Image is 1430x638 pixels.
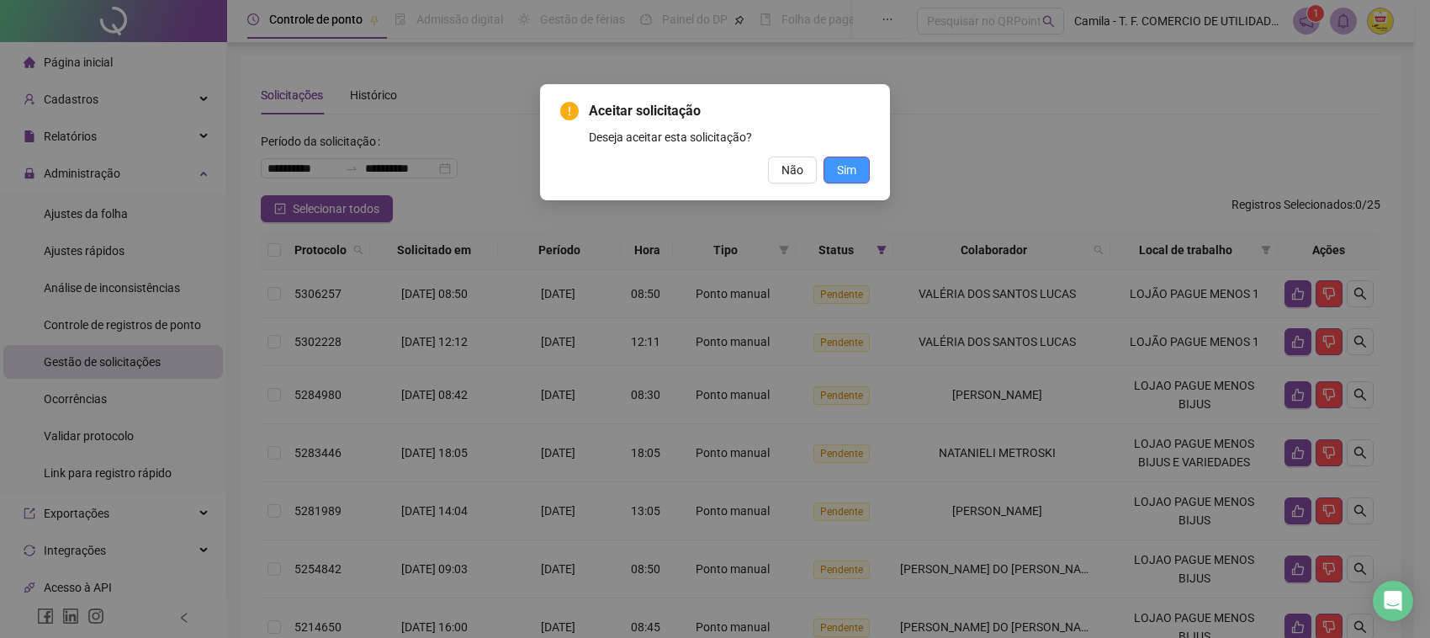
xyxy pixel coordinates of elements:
span: Não [781,161,803,179]
button: Não [768,157,817,183]
div: Open Intercom Messenger [1373,581,1413,621]
span: exclamation-circle [560,102,579,120]
button: Sim [824,157,870,183]
span: Aceitar solicitação [589,101,870,121]
span: Sim [837,161,856,179]
div: Deseja aceitar esta solicitação? [589,128,870,146]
